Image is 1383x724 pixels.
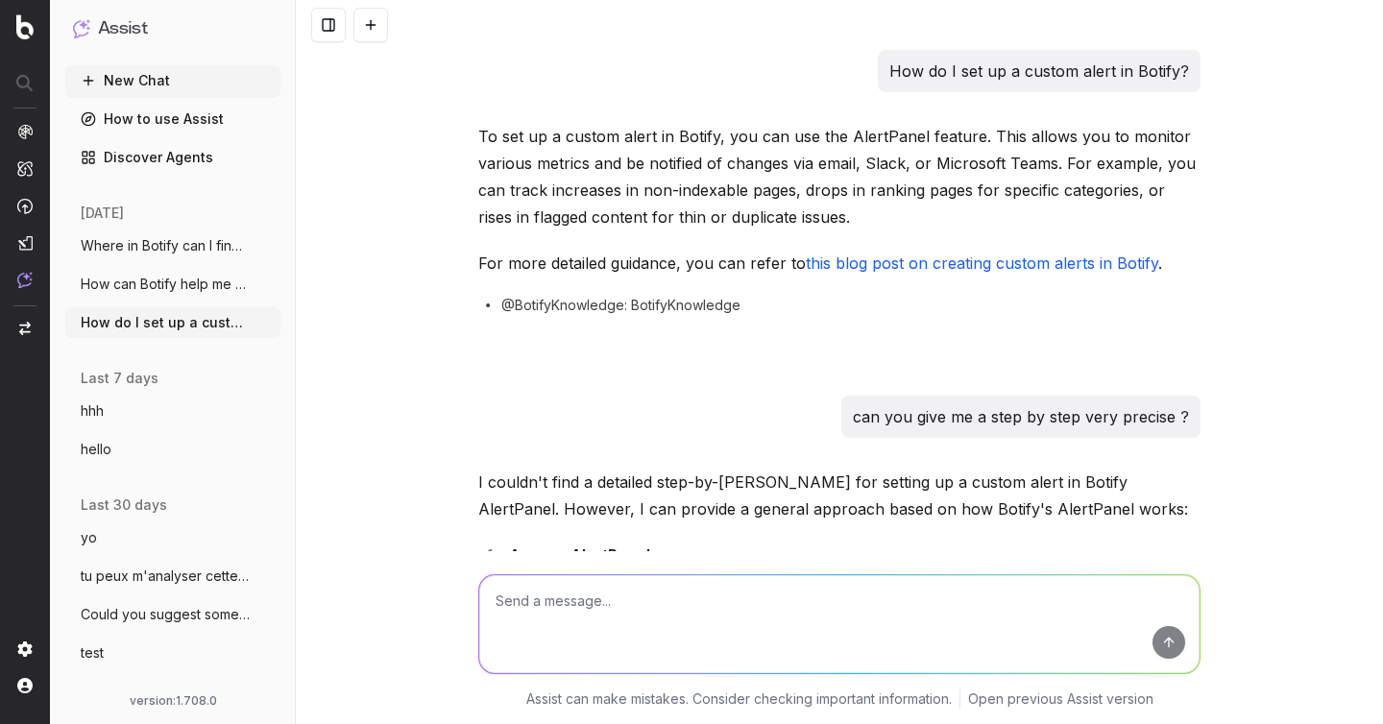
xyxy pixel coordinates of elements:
[478,123,1201,230] p: To set up a custom alert in Botify, you can use the AlertPanel feature. This allows you to monito...
[968,689,1153,709] a: Open previous Assist version
[17,272,33,288] img: Assist
[17,160,33,177] img: Intelligence
[65,269,280,300] button: How can Botify help me set up my sitemap
[806,253,1158,273] a: this blog post on creating custom alerts in Botify
[81,236,250,255] span: Where in Botify can I find a chart on co
[19,322,31,335] img: Switch project
[478,250,1201,277] p: For more detailed guidance, you can refer to .
[65,65,280,96] button: New Chat
[81,567,250,586] span: tu peux m'analyser cette page : https://
[65,638,280,668] button: test
[478,469,1201,522] p: I couldn't find a detailed step-by-[PERSON_NAME] for setting up a custom alert in Botify AlertPan...
[65,561,280,591] button: tu peux m'analyser cette page : https://
[81,643,104,663] span: test
[17,678,33,693] img: My account
[73,693,273,709] div: version: 1.708.0
[81,313,250,332] span: How do I set up a custom alert in Botify
[509,545,650,565] strong: Access AlertPanel
[503,542,1201,607] li: :
[853,403,1189,430] p: can you give me a step by step very precise ?
[501,296,740,315] span: @BotifyKnowledge: BotifyKnowledge
[65,396,280,426] button: hhh
[81,369,158,388] span: last 7 days
[65,104,280,134] a: How to use Assist
[81,401,104,421] span: hhh
[81,440,111,459] span: hello
[17,235,33,251] img: Studio
[526,689,952,709] p: Assist can make mistakes. Consider checking important information.
[17,641,33,657] img: Setting
[73,19,90,37] img: Assist
[889,58,1189,84] p: How do I set up a custom alert in Botify?
[81,204,124,223] span: [DATE]
[65,142,280,173] a: Discover Agents
[98,15,148,42] h1: Assist
[1318,659,1364,705] iframe: Intercom live chat
[65,599,280,630] button: Could you suggest some relative keywords
[73,15,273,42] button: Assist
[81,495,167,515] span: last 30 days
[16,14,34,39] img: Botify logo
[81,605,250,624] span: Could you suggest some relative keywords
[81,528,97,547] span: yo
[65,522,280,553] button: yo
[17,124,33,139] img: Analytics
[17,198,33,214] img: Activation
[65,434,280,465] button: hello
[81,275,250,294] span: How can Botify help me set up my sitemap
[65,307,280,338] button: How do I set up a custom alert in Botify
[65,230,280,261] button: Where in Botify can I find a chart on co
